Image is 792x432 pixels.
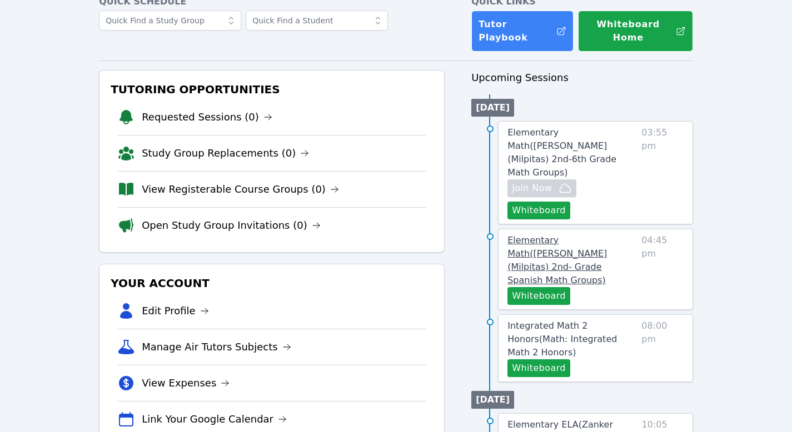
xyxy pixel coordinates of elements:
li: [DATE] [471,391,514,409]
a: Open Study Group Invitations (0) [142,218,321,233]
li: [DATE] [471,99,514,117]
span: 03:55 pm [641,126,684,219]
a: View Expenses [142,375,230,391]
span: Elementary Math ( [PERSON_NAME] (Milpitas) 2nd- Grade Spanish Math Groups ) [507,235,607,285]
a: Elementary Math([PERSON_NAME] (Milpitas) 2nd- Grade Spanish Math Groups) [507,234,637,287]
input: Quick Find a Study Group [99,11,241,31]
a: Integrated Math 2 Honors(Math: Integrated Math 2 Honors) [507,319,637,359]
a: Requested Sessions (0) [142,109,272,125]
a: Manage Air Tutors Subjects [142,339,291,355]
button: Join Now [507,179,576,197]
a: Edit Profile [142,303,209,319]
button: Whiteboard [507,202,570,219]
button: Whiteboard Home [578,11,693,52]
button: Whiteboard [507,359,570,377]
button: Whiteboard [507,287,570,305]
span: 04:45 pm [641,234,684,305]
a: Link Your Google Calendar [142,411,287,427]
span: 08:00 pm [641,319,684,377]
h3: Tutoring Opportunities [108,79,435,99]
h3: Upcoming Sessions [471,70,693,86]
a: Study Group Replacements (0) [142,145,309,161]
span: Elementary Math ( [PERSON_NAME] (Milpitas) 2nd-6th Grade Math Groups ) [507,127,616,178]
a: Tutor Playbook [471,11,573,52]
h3: Your Account [108,273,435,293]
span: Join Now [512,182,552,195]
a: Elementary Math([PERSON_NAME] (Milpitas) 2nd-6th Grade Math Groups) [507,126,637,179]
span: Integrated Math 2 Honors ( Math: Integrated Math 2 Honors ) [507,320,617,358]
a: View Registerable Course Groups (0) [142,182,339,197]
input: Quick Find a Student [246,11,388,31]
